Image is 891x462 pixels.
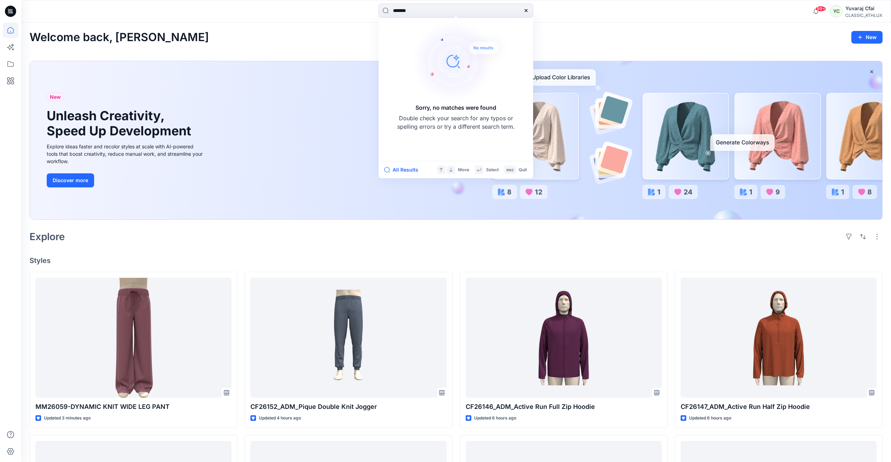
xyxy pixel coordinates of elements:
[466,402,662,412] p: CF26146_ADM_Active Run Full Zip Hoodie
[384,166,423,174] button: All Results
[458,166,469,174] p: Move
[30,231,65,242] h2: Explore
[30,31,209,44] h2: Welcome back, [PERSON_NAME]
[486,166,499,174] p: Select
[474,415,516,422] p: Updated 6 hours ago
[396,114,516,131] p: Double check your search for any typos or spelling errors or try a different search term.
[415,103,496,112] h5: Sorry, no matches were found
[250,278,446,398] a: CF26152_ADM_Pique Double Knit Jogger
[47,143,205,165] div: Explore ideas faster and recolor styles at scale with AI-powered tools that boost creativity, red...
[47,173,94,187] button: Discover more
[845,4,882,13] div: Yuvaraj Cfai
[250,402,446,412] p: CF26152_ADM_Pique Double Knit Jogger
[47,108,194,139] h1: Unleash Creativity, Speed Up Development
[681,402,877,412] p: CF26147_ADM_Active Run Half Zip Hoodie
[30,256,883,265] h4: Styles
[851,31,883,44] button: New
[519,166,527,174] p: Quit
[681,278,877,398] a: CF26147_ADM_Active Run Half Zip Hoodie
[47,173,205,187] a: Discover more
[35,402,231,412] p: MM26059-DYNAMIC KNIT WIDE LEG PANT
[845,13,882,18] div: CLASSIC_ATHLUX
[50,93,61,101] span: New
[35,278,231,398] a: MM26059-DYNAMIC KNIT WIDE LEG PANT
[466,278,662,398] a: CF26146_ADM_Active Run Full Zip Hoodie
[259,415,301,422] p: Updated 4 hours ago
[689,415,731,422] p: Updated 6 hours ago
[44,415,91,422] p: Updated 3 minutes ago
[506,166,514,174] p: esc
[412,19,511,103] img: Sorry, no matches were found
[830,5,843,18] div: YC
[815,6,826,12] span: 99+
